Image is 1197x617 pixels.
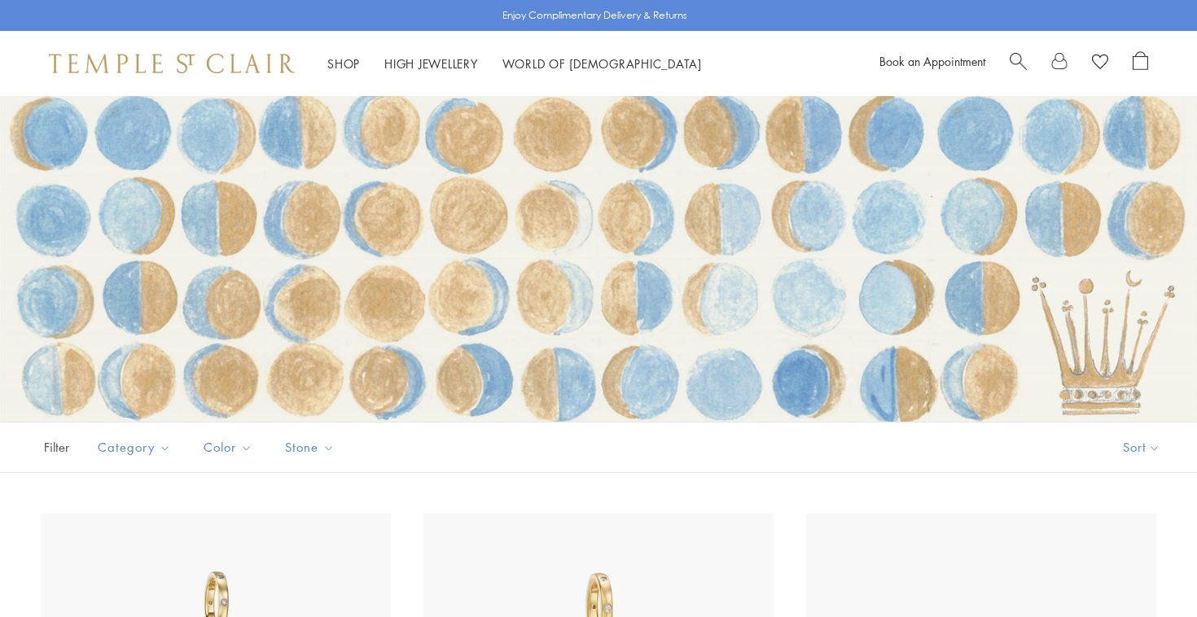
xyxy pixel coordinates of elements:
[49,54,295,73] img: Temple St. Clair
[1116,540,1181,601] iframe: Gorgias live chat messenger
[195,437,265,457] span: Color
[191,429,265,466] button: Color
[1092,51,1108,76] a: View Wishlist
[384,55,478,72] a: High JewelleryHigh Jewellery
[1086,422,1197,472] button: Show sort by
[1133,51,1148,76] a: Open Shopping Bag
[502,7,687,24] p: Enjoy Complimentary Delivery & Returns
[502,55,702,72] a: World of [DEMOGRAPHIC_DATA]World of [DEMOGRAPHIC_DATA]
[277,437,347,457] span: Stone
[327,55,360,72] a: ShopShop
[879,53,985,69] a: Book an Appointment
[1010,51,1027,76] a: Search
[273,429,347,466] button: Stone
[327,54,702,74] nav: Main navigation
[90,437,183,457] span: Category
[85,429,183,466] button: Category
